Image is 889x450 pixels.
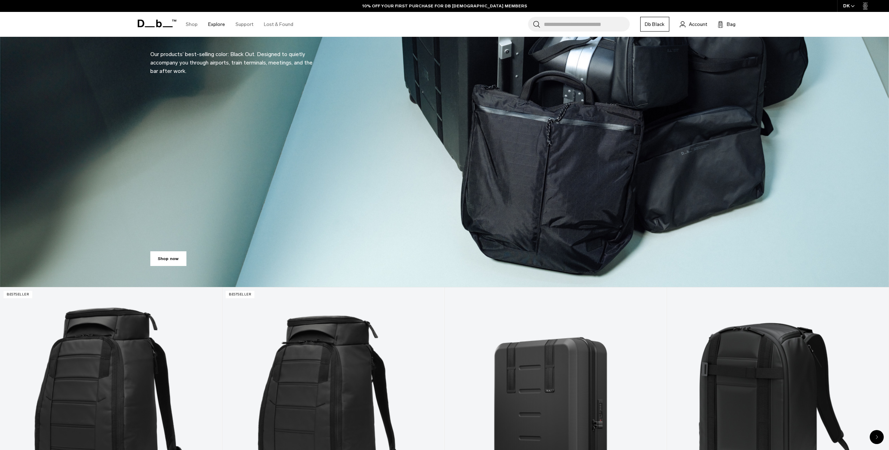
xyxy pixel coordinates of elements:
a: Lost & Found [264,12,293,37]
div: Next slide [870,430,884,444]
nav: Main Navigation [180,12,299,37]
span: Account [689,21,707,28]
a: Support [235,12,253,37]
a: 10% OFF YOUR FIRST PURCHASE FOR DB [DEMOGRAPHIC_DATA] MEMBERS [362,3,527,9]
a: Shop now [150,251,186,266]
span: Bag [727,21,736,28]
a: Account [680,20,707,28]
a: Shop [186,12,198,37]
a: Explore [208,12,225,37]
button: Bag [718,20,736,28]
h2: Black Out. [150,1,326,38]
a: Db Black [640,17,669,32]
p: Bestseller [4,291,32,298]
p: Our products’ best-selling color: Black Out. Designed to quietly accompany you through airports, ... [150,42,319,75]
p: Bestseller [226,291,254,298]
